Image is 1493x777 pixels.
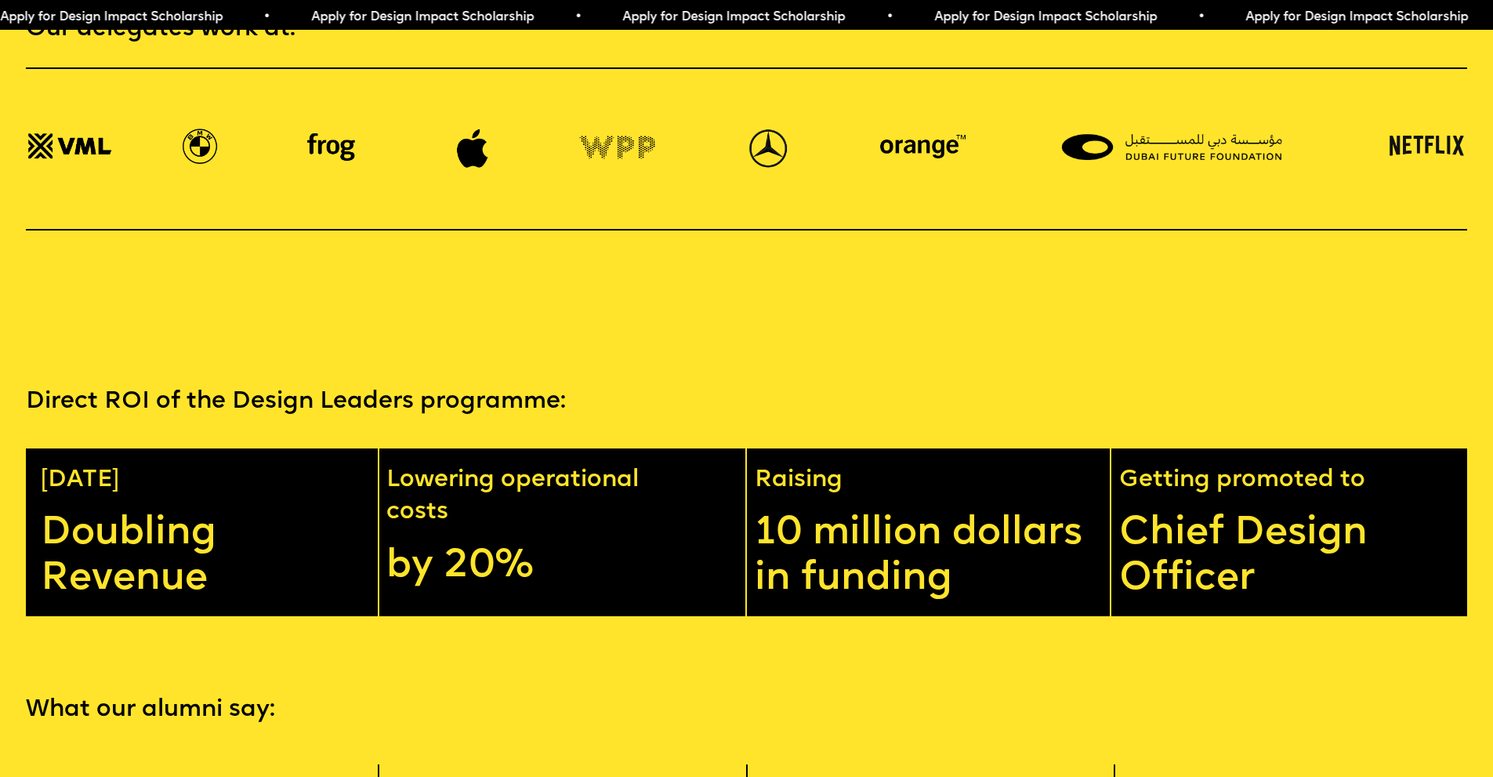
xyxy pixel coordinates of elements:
span: • [574,11,582,24]
p: Raising [755,464,1110,497]
p: Chief Design Officer [1119,511,1473,601]
p: Doubling Revenue [41,511,362,601]
span: • [263,11,270,24]
p: by 20% [386,544,730,589]
p: What our alumni say: [26,694,1467,727]
p: 10 million dollars in funding [755,511,1110,601]
p: Lowering operational costs [386,464,730,530]
span: • [886,11,893,24]
span: • [1198,11,1205,24]
p: Getting promoted to [1119,464,1473,497]
p: [DATE] [41,464,362,497]
p: Direct ROI of the Design Leaders programme: [26,386,1467,419]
